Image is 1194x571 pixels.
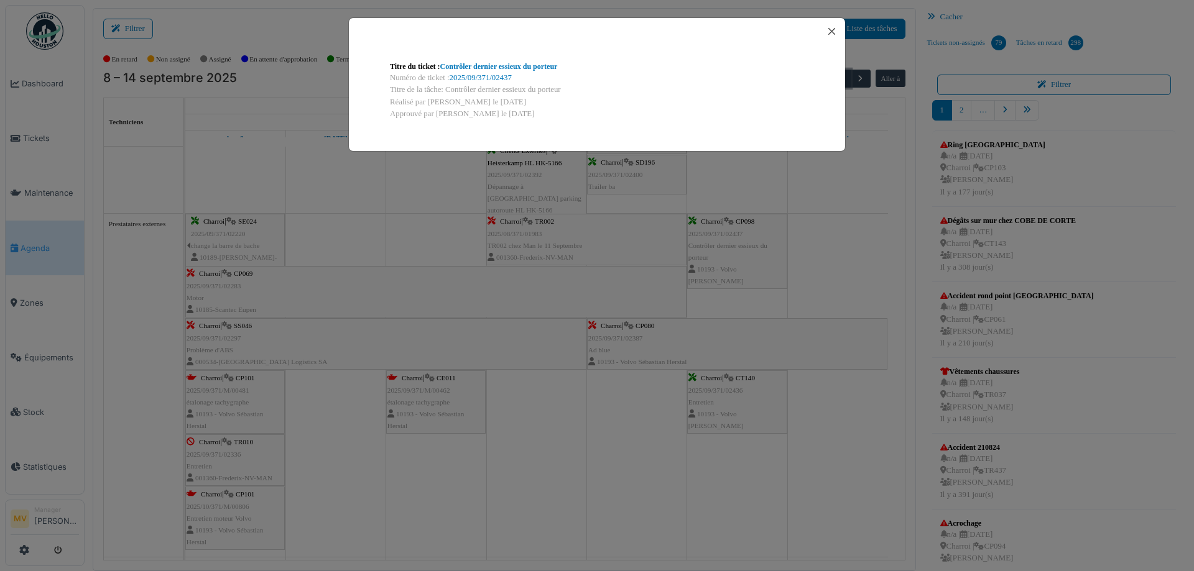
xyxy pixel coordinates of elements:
[390,108,804,120] div: Approuvé par [PERSON_NAME] le [DATE]
[823,23,840,40] button: Close
[390,61,804,72] div: Titre du ticket :
[390,84,804,96] div: Titre de la tâche: Contrôler dernier essieux du porteur
[440,62,558,71] a: Contrôler dernier essieux du porteur
[390,72,804,84] div: Numéro de ticket :
[390,96,804,108] div: Réalisé par [PERSON_NAME] le [DATE]
[450,73,512,82] a: 2025/09/371/02437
